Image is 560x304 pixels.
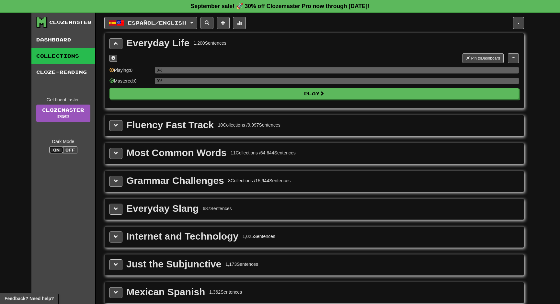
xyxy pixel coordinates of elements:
a: Dashboard [31,32,95,48]
div: Mastered: 0 [109,78,152,88]
div: Just the Subjunctive [126,259,221,269]
div: Clozemaster [49,19,91,26]
button: On [49,146,63,153]
div: 1,362 Sentences [209,289,242,295]
div: Get fluent faster. [36,96,90,103]
a: Cloze-Reading [31,64,95,80]
div: Most Common Words [126,148,226,158]
div: Dark Mode [36,138,90,145]
a: Collections [31,48,95,64]
div: 1,173 Sentences [225,261,258,267]
div: 687 Sentences [203,205,232,212]
button: Search sentences [200,17,213,29]
div: Everyday Slang [126,204,199,213]
button: Off [63,146,77,153]
span: Español / English [128,20,186,26]
div: Internet and Technology [126,231,238,241]
strong: September sale! 🚀 30% off Clozemaster Pro now through [DATE]! [191,3,370,9]
button: Pin toDashboard [463,53,504,63]
div: Playing: 0 [109,67,152,78]
div: 1,200 Sentences [194,40,226,46]
div: 8 Collections / 15,944 Sentences [228,177,291,184]
div: 10 Collections / 9,997 Sentences [218,122,280,128]
span: Open feedback widget [5,295,54,302]
button: Play [109,88,519,99]
div: Grammar Challenges [126,176,224,186]
button: Add sentence to collection [217,17,230,29]
div: Everyday Life [126,38,189,48]
div: Fluency Fast Track [126,120,214,130]
button: Español/English [104,17,197,29]
div: 11 Collections / 64,644 Sentences [231,150,296,156]
div: 1,025 Sentences [243,233,275,240]
div: Mexican Spanish [126,287,205,297]
a: ClozemasterPro [36,105,90,122]
button: More stats [233,17,246,29]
